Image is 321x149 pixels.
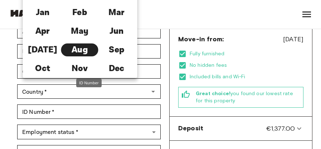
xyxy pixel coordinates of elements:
[148,87,158,97] button: Open
[61,25,98,38] button: May
[98,43,135,56] button: Sep
[24,43,61,56] button: [DATE]
[76,79,102,88] div: ID Number
[17,24,161,38] div: Address
[178,124,203,133] span: Deposit
[98,25,135,38] button: Jun
[178,35,224,43] span: Move-in from:
[17,64,161,79] div: City
[24,25,61,38] button: Apr
[61,62,98,75] button: Nov
[190,62,303,69] span: No hidden fees
[266,124,295,133] span: €1,377.00
[61,6,98,19] button: Feb
[190,73,303,80] span: Included bills and Wi-Fi
[196,90,230,97] b: Great choice!
[17,44,161,59] div: Post code
[98,6,135,19] button: Mar
[24,62,61,75] button: Oct
[24,6,61,19] button: Jan
[9,10,52,17] img: Habyt
[190,50,303,57] span: Fully furnished
[17,104,161,119] div: ID Number
[283,34,303,44] span: [DATE]
[172,120,309,138] div: Deposit€1,377.00
[196,90,300,104] span: you found our lowest rate for this property
[98,62,135,75] button: Dec
[61,43,98,56] button: Aug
